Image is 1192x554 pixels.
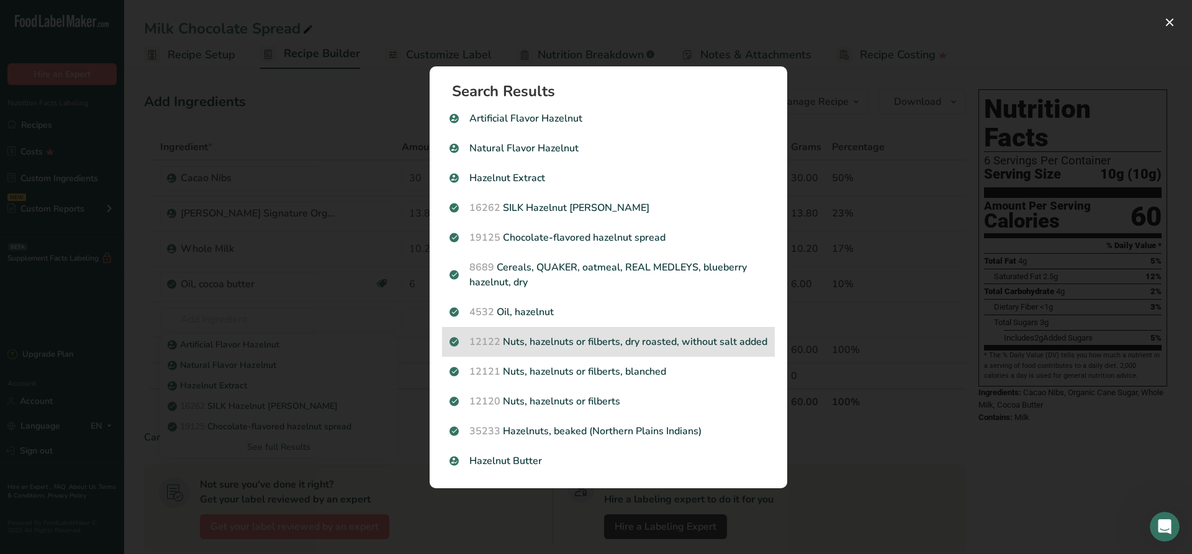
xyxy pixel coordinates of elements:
[449,364,767,379] p: Nuts, hazelnuts or filberts, blanched
[469,201,500,215] span: 16262
[449,230,767,245] p: Chocolate-flavored hazelnut spread
[449,424,767,439] p: Hazelnuts, beaked (Northern Plains Indians)
[469,231,500,244] span: 19125
[469,395,500,408] span: 12120
[449,111,767,126] p: Artificial Flavor Hazelnut
[449,453,767,468] p: Hazelnut Butter
[449,260,767,290] p: Cereals, QUAKER, oatmeal, REAL MEDLEYS, blueberry hazelnut, dry
[449,305,767,319] p: Oil, hazelnut
[1150,512,1180,542] iframe: Intercom live chat
[449,171,767,185] p: Hazelnut Extract
[469,365,500,378] span: 12121
[449,200,767,215] p: SILK Hazelnut [PERSON_NAME]
[469,424,500,438] span: 35233
[452,84,775,99] h1: Search Results
[449,334,767,349] p: Nuts, hazelnuts or filberts, dry roasted, without salt added
[469,305,494,319] span: 4532
[469,261,494,274] span: 8689
[449,394,767,409] p: Nuts, hazelnuts or filberts
[449,141,767,156] p: Natural Flavor Hazelnut
[469,335,500,349] span: 12122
